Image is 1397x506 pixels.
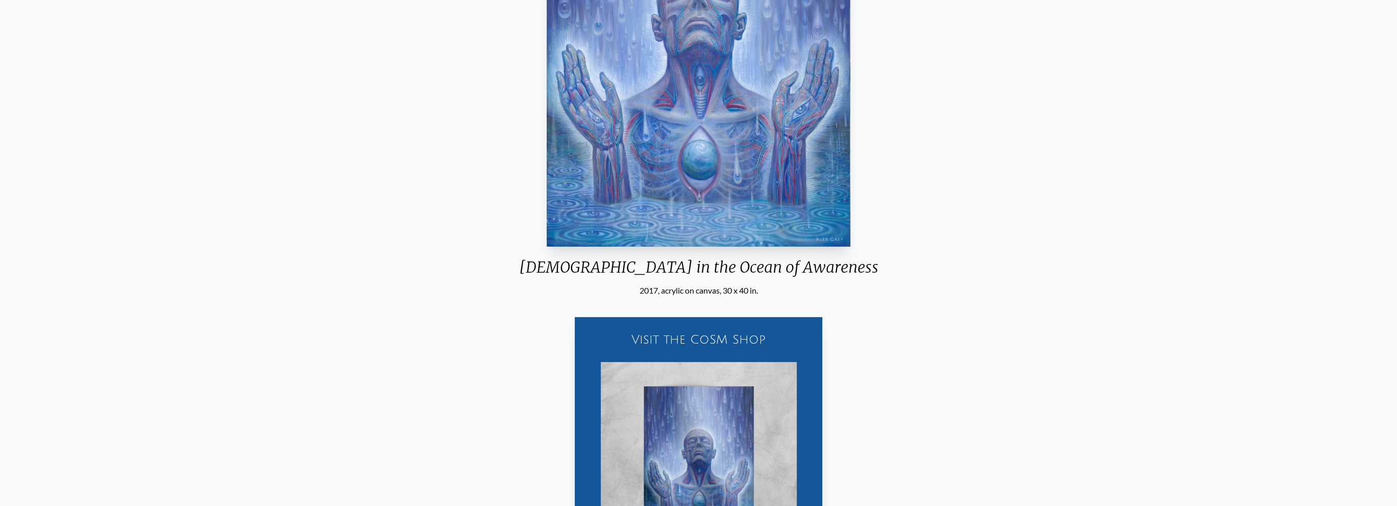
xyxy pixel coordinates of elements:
a: Visit the CoSM Shop [581,323,816,356]
div: [DEMOGRAPHIC_DATA] in the Ocean of Awareness [511,258,887,284]
div: 2017, acrylic on canvas, 30 x 40 in. [511,284,887,297]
